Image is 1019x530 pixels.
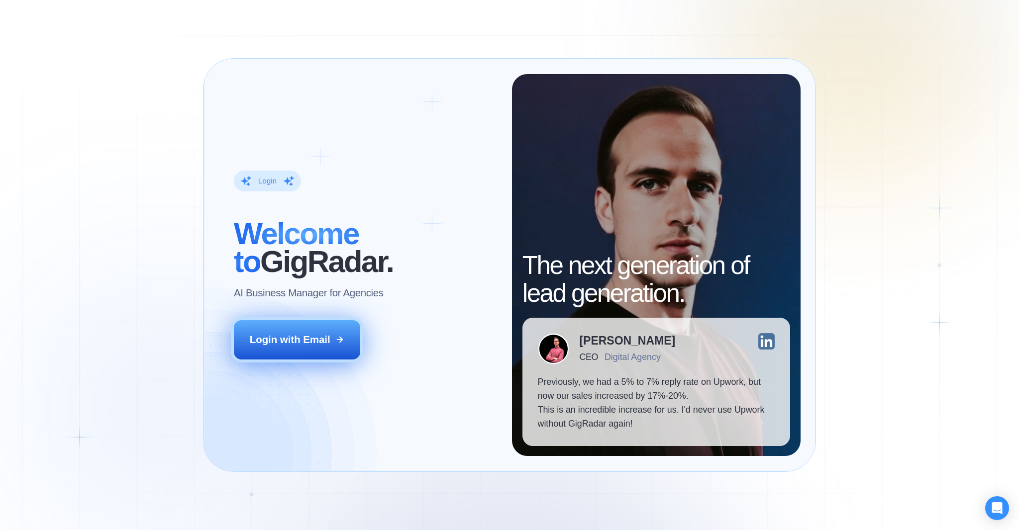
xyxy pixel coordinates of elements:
[234,216,359,278] span: Welcome to
[234,286,383,300] p: AI Business Manager for Agencies
[234,320,360,359] button: Login with Email
[579,352,598,362] div: CEO
[579,335,675,347] div: [PERSON_NAME]
[538,375,775,431] p: Previously, we had a 5% to 7% reply rate on Upwork, but now our sales increased by 17%-20%. This ...
[234,220,497,276] h2: ‍ GigRadar.
[522,252,790,308] h2: The next generation of lead generation.
[250,333,330,347] div: Login with Email
[258,176,277,186] div: Login
[985,496,1009,520] div: Open Intercom Messenger
[605,352,661,362] div: Digital Agency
